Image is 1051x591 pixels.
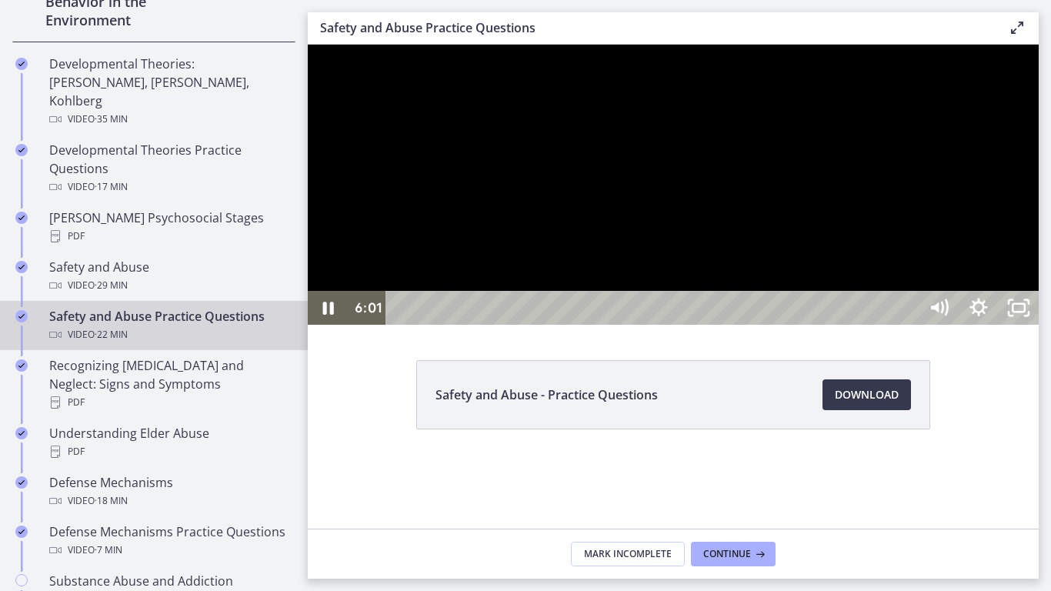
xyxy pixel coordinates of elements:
[15,427,28,439] i: Completed
[49,227,289,245] div: PDF
[49,307,289,344] div: Safety and Abuse Practice Questions
[49,541,289,559] div: Video
[95,541,122,559] span: · 7 min
[15,310,28,322] i: Completed
[95,178,128,196] span: · 17 min
[308,45,1039,325] iframe: Video Lesson
[49,442,289,461] div: PDF
[571,542,685,566] button: Mark Incomplete
[822,379,911,410] a: Download
[703,548,751,560] span: Continue
[15,261,28,273] i: Completed
[95,326,128,344] span: · 22 min
[95,492,128,510] span: · 18 min
[651,246,691,280] button: Show settings menu
[691,246,731,280] button: Unfullscreen
[611,246,651,280] button: Mute
[95,276,128,295] span: · 29 min
[49,209,289,245] div: [PERSON_NAME] Psychosocial Stages
[15,526,28,538] i: Completed
[15,144,28,156] i: Completed
[320,18,983,37] h3: Safety and Abuse Practice Questions
[15,359,28,372] i: Completed
[584,548,672,560] span: Mark Incomplete
[49,326,289,344] div: Video
[15,212,28,224] i: Completed
[49,473,289,510] div: Defense Mechanisms
[49,276,289,295] div: Video
[49,141,289,196] div: Developmental Theories Practice Questions
[49,356,289,412] div: Recognizing [MEDICAL_DATA] and Neglect: Signs and Symptoms
[15,476,28,489] i: Completed
[49,178,289,196] div: Video
[435,386,658,404] span: Safety and Abuse - Practice Questions
[691,542,776,566] button: Continue
[49,393,289,412] div: PDF
[49,110,289,129] div: Video
[49,523,289,559] div: Defense Mechanisms Practice Questions
[15,58,28,70] i: Completed
[49,258,289,295] div: Safety and Abuse
[95,110,128,129] span: · 35 min
[835,386,899,404] span: Download
[49,55,289,129] div: Developmental Theories: [PERSON_NAME], [PERSON_NAME], Kohlberg
[49,492,289,510] div: Video
[49,424,289,461] div: Understanding Elder Abuse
